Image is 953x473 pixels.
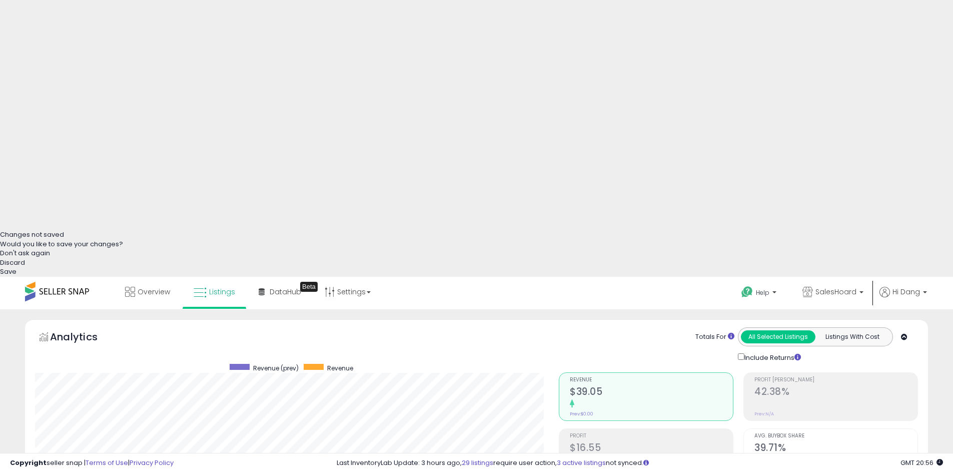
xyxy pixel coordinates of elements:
[815,330,889,343] button: Listings With Cost
[756,288,769,297] span: Help
[754,442,917,455] h2: 39.71%
[317,277,378,307] a: Settings
[754,386,917,399] h2: 42.38%
[754,411,774,417] small: Prev: N/A
[327,364,353,372] span: Revenue
[733,278,786,309] a: Help
[300,282,318,292] div: Tooltip anchor
[337,458,943,468] div: Last InventoryLab Update: 3 hours ago, require user action, not synced.
[570,433,733,439] span: Profit
[209,287,235,297] span: Listings
[50,330,117,346] h5: Analytics
[570,442,733,455] h2: $16.55
[730,351,813,363] div: Include Returns
[270,287,301,297] span: DataHub
[741,330,815,343] button: All Selected Listings
[251,277,309,307] a: DataHub
[130,458,174,467] a: Privacy Policy
[879,287,927,309] a: Hi Dang
[253,364,299,372] span: Revenue (prev)
[570,411,593,417] small: Prev: $0.00
[570,386,733,399] h2: $39.05
[900,458,943,467] span: 2025-10-6 20:56 GMT
[795,277,871,309] a: SalesHoard
[186,277,243,307] a: Listings
[86,458,128,467] a: Terms of Use
[10,458,174,468] div: seller snap | |
[892,287,920,297] span: Hi Dang
[695,332,734,342] div: Totals For
[10,458,47,467] strong: Copyright
[138,287,170,297] span: Overview
[118,277,178,307] a: Overview
[754,377,917,383] span: Profit [PERSON_NAME]
[754,433,917,439] span: Avg. Buybox Share
[557,458,606,467] a: 3 active listings
[741,286,753,298] i: Get Help
[815,287,856,297] span: SalesHoard
[570,377,733,383] span: Revenue
[462,458,493,467] a: 29 listings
